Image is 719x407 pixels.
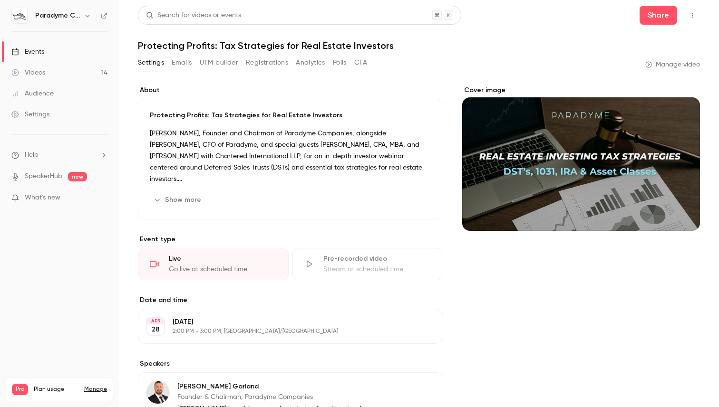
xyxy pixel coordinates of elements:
[11,47,44,57] div: Events
[152,325,160,334] p: 28
[25,150,39,160] span: Help
[200,55,238,70] button: UTM builder
[146,10,241,20] div: Search for videos or events
[354,55,367,70] button: CTA
[645,60,700,69] a: Manage video
[11,150,107,160] li: help-dropdown-opener
[35,11,80,20] h6: Paradyme Companies
[138,359,443,369] label: Speakers
[84,386,107,393] a: Manage
[12,384,28,395] span: Pro
[146,381,169,404] img: Ryan Garland
[296,55,325,70] button: Analytics
[177,382,381,391] p: [PERSON_NAME] Garland
[640,6,677,25] button: Share
[11,110,49,119] div: Settings
[169,265,277,274] div: Go live at scheduled time
[138,235,443,244] p: Event type
[246,55,288,70] button: Registrations
[12,8,27,23] img: Paradyme Companies
[173,328,393,335] p: 2:00 PM - 3:00 PM, [GEOGRAPHIC_DATA]/[GEOGRAPHIC_DATA]
[462,85,700,95] label: Cover image
[138,40,700,51] h1: Protecting Profits: Tax Strategies for Real Estate Investors
[333,55,347,70] button: Polls
[323,265,431,274] div: Stream at scheduled time
[177,392,381,402] p: Founder & Chairman, Paradyme Companies
[11,68,45,77] div: Videos
[323,254,431,264] div: Pre-recorded video
[150,128,431,185] p: [PERSON_NAME], Founder and Chairman of Paradyme Companies, alongside [PERSON_NAME], CFO of Parady...
[96,194,107,202] iframe: Noticeable Trigger
[25,193,60,203] span: What's new
[68,172,87,181] span: new
[34,386,78,393] span: Plan usage
[25,171,62,181] a: SpeakerHub
[150,111,431,120] p: Protecting Profits: Tax Strategies for Real Estate Investors
[173,317,393,327] p: [DATE]
[138,55,164,70] button: Settings
[150,192,207,208] button: Show more
[138,85,443,95] label: About
[169,254,277,264] div: Live
[292,248,443,280] div: Pre-recorded videoStream at scheduled time
[147,318,164,324] div: APR
[11,89,54,98] div: Audience
[462,85,700,231] section: Cover image
[138,295,443,305] label: Date and time
[138,248,289,280] div: LiveGo live at scheduled time
[172,55,192,70] button: Emails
